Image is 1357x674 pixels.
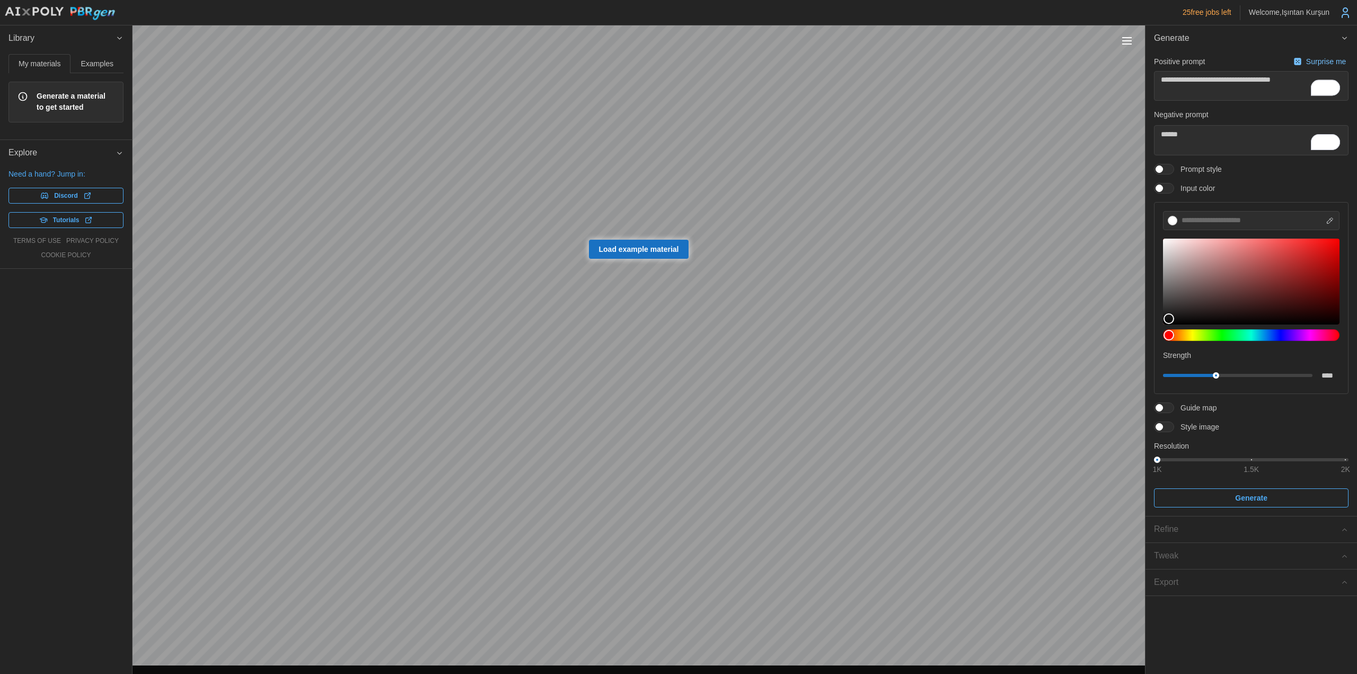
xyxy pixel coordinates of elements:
[8,25,116,51] span: Library
[1154,56,1205,67] p: Positive prompt
[589,240,689,259] a: Load example material
[8,188,124,204] a: Discord
[599,240,679,258] span: Load example material
[81,60,113,67] span: Examples
[1174,402,1217,413] span: Guide map
[1154,488,1349,507] button: Generate
[19,60,60,67] span: My materials
[8,140,116,166] span: Explore
[1163,350,1340,361] p: Strength
[13,237,61,246] a: terms of use
[1154,517,1341,542] span: Refine
[8,212,124,228] a: Tutorials
[41,251,91,260] a: cookie policy
[1183,7,1231,17] p: 25 free jobs left
[1154,71,1349,101] textarea: To enrich screen reader interactions, please activate Accessibility in Grammarly extension settings
[1306,56,1348,67] p: Surprise me
[1174,164,1222,174] span: Prompt style
[54,188,78,203] span: Discord
[66,237,119,246] a: privacy policy
[1154,25,1341,51] span: Generate
[1154,109,1349,120] p: Negative prompt
[1291,54,1349,69] button: Surprise me
[1145,543,1357,569] button: Tweak
[1154,441,1349,451] p: Resolution
[1174,183,1215,194] span: Input color
[1154,125,1349,155] textarea: To enrich screen reader interactions, please activate Accessibility in Grammarly extension settings
[53,213,80,227] span: Tutorials
[4,6,116,21] img: AIxPoly PBRgen
[1235,489,1267,507] span: Generate
[1249,7,1329,17] p: Welcome, Işıntan Kurşun
[37,91,114,113] span: Generate a material to get started
[8,169,124,179] p: Need a hand? Jump in:
[1154,543,1341,569] span: Tweak
[1174,422,1219,432] span: Style image
[1154,570,1341,596] span: Export
[1120,33,1134,48] button: Toggle viewport controls
[1145,570,1357,596] button: Export
[1145,51,1357,517] div: Generate
[1145,25,1357,51] button: Generate
[1145,517,1357,542] button: Refine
